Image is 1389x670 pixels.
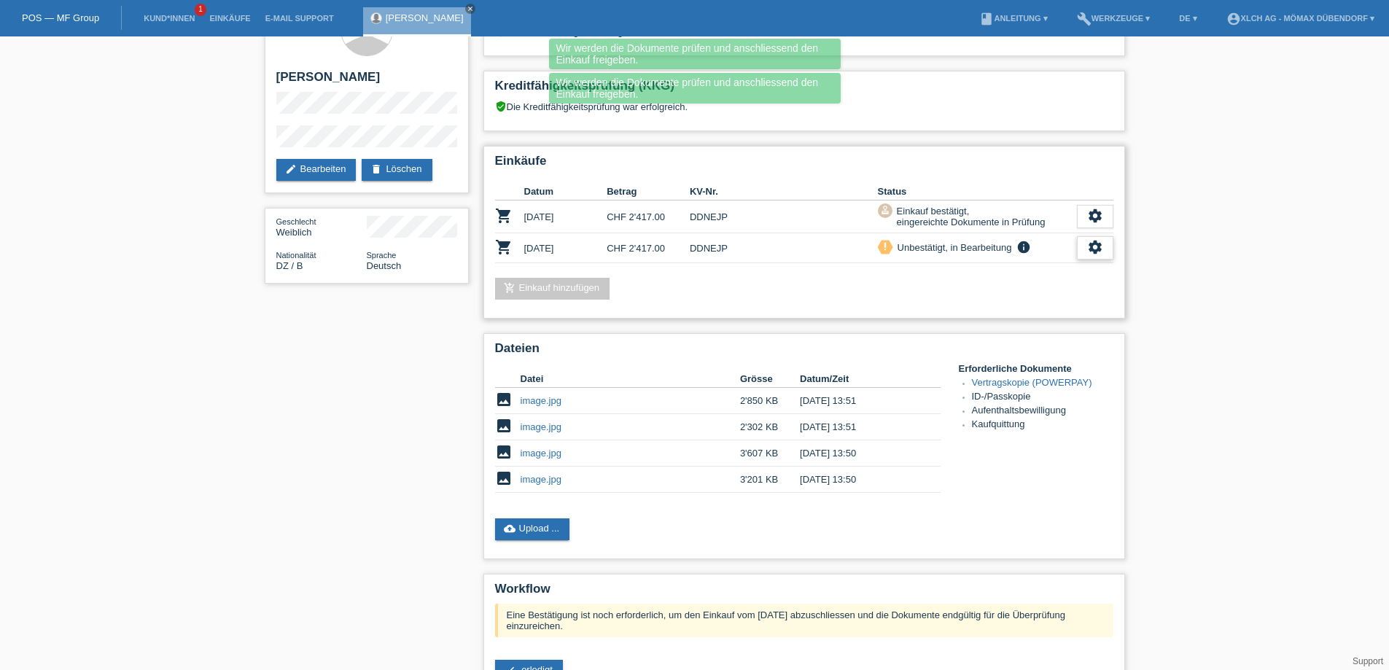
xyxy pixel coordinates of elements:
td: CHF 2'417.00 [607,233,690,263]
i: add_shopping_cart [504,282,515,294]
div: Die Kreditfähigkeitsprüfung war erfolgreich. [495,101,1113,123]
td: [DATE] 13:51 [800,388,919,414]
th: KV-Nr. [690,183,878,200]
span: Deutsch [367,260,402,271]
a: image.jpg [521,474,561,485]
a: add_shopping_cartEinkauf hinzufügen [495,278,610,300]
a: Kund*innen [136,14,202,23]
td: 2'850 KB [740,388,800,414]
div: Weiblich [276,216,367,238]
span: Algerien / B / 19.06.2013 [276,260,303,271]
i: image [495,443,513,461]
td: [DATE] [524,233,607,263]
a: buildWerkzeuge ▾ [1070,14,1158,23]
h4: Erforderliche Dokumente [959,363,1113,374]
a: image.jpg [521,448,561,459]
a: DE ▾ [1172,14,1204,23]
div: Einkauf bestätigt, eingereichte Dokumente in Prüfung [892,203,1046,230]
i: POSP00028315 [495,207,513,225]
th: Datei [521,370,740,388]
th: Status [878,183,1077,200]
th: Datum [524,183,607,200]
i: account_circle [1226,12,1241,26]
i: edit [285,163,297,175]
a: deleteLöschen [362,159,432,181]
div: Eine Bestätigung ist noch erforderlich, um den Einkauf vom [DATE] abzuschliessen und die Dokument... [495,604,1113,637]
i: delete [370,163,382,175]
a: account_circleXLCH AG - Mömax Dübendorf ▾ [1219,14,1382,23]
h2: [PERSON_NAME] [276,70,457,92]
th: Grösse [740,370,800,388]
span: Nationalität [276,251,316,260]
i: image [495,391,513,408]
i: info [1015,240,1032,254]
div: Wir werden die Dokumente prüfen und anschliessend den Einkauf freigeben. [549,39,841,69]
th: Datum/Zeit [800,370,919,388]
a: [PERSON_NAME] [386,12,464,23]
li: ID-/Passkopie [972,391,1113,405]
a: Vertragskopie (POWERPAY) [972,377,1092,388]
i: POSP00028316 [495,238,513,256]
td: 2'302 KB [740,414,800,440]
td: [DATE] 13:51 [800,414,919,440]
div: Wir werden die Dokumente prüfen und anschliessend den Einkauf freigeben. [549,73,841,104]
i: close [467,5,474,12]
i: book [979,12,994,26]
i: build [1077,12,1092,26]
th: Betrag [607,183,690,200]
span: 1 [195,4,206,16]
span: Sprache [367,251,397,260]
a: Support [1353,656,1383,666]
td: 3'201 KB [740,467,800,493]
td: CHF 2'417.00 [607,200,690,233]
h2: Dateien [495,341,1113,363]
a: image.jpg [521,421,561,432]
a: image.jpg [521,395,561,406]
a: cloud_uploadUpload ... [495,518,570,540]
i: approval [880,205,890,215]
i: settings [1087,239,1103,255]
div: Unbestätigt, in Bearbeitung [893,240,1012,255]
i: cloud_upload [504,523,515,534]
a: Einkäufe [202,14,257,23]
i: image [495,470,513,487]
i: image [495,417,513,435]
td: [DATE] 13:50 [800,467,919,493]
td: [DATE] [524,200,607,233]
a: close [465,4,475,14]
h2: Workflow [495,582,1113,604]
a: POS — MF Group [22,12,99,23]
a: bookAnleitung ▾ [972,14,1054,23]
a: E-Mail Support [258,14,341,23]
span: Geschlecht [276,217,316,226]
td: [DATE] 13:50 [800,440,919,467]
li: Kaufquittung [972,418,1113,432]
i: settings [1087,208,1103,224]
td: 3'607 KB [740,440,800,467]
h2: Einkäufe [495,154,1113,176]
a: editBearbeiten [276,159,357,181]
td: DDNEJP [690,200,878,233]
li: Aufenthaltsbewilligung [972,405,1113,418]
i: priority_high [880,241,890,252]
td: DDNEJP [690,233,878,263]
